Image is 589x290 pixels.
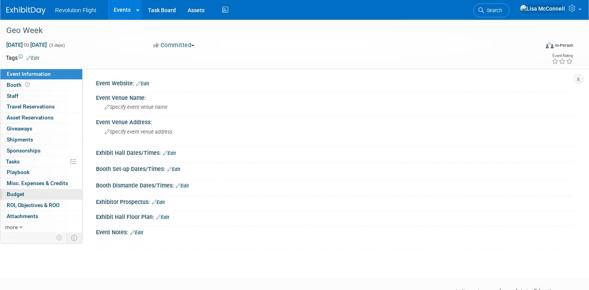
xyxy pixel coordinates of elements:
span: Misc. Expenses & Credits [7,180,68,186]
span: Booth [7,82,31,88]
a: Giveaways [0,123,82,134]
span: Asset Reservations [7,114,54,121]
span: Specify event venue name [105,104,168,110]
span: more [5,224,18,230]
button: Committed [151,41,198,50]
a: more [0,222,82,233]
span: Shipments [7,136,33,143]
a: Budget [0,189,82,200]
a: Edit [176,183,189,189]
div: Event Notes: [96,226,573,237]
div: In-Person [555,42,573,48]
div: Booth Set-up Dates/Times: [96,163,573,173]
a: Travel Reservations [0,101,82,112]
div: Booth Dismantle Dates/Times: [96,180,573,190]
span: Event Information [7,71,51,77]
a: Event Information [0,69,82,79]
a: Edit [130,230,143,235]
a: Asset Reservations [0,112,82,123]
a: Misc. Expenses & Credits [0,178,82,189]
div: Event Website: [96,77,573,88]
span: Playbook [7,169,30,175]
a: Edit [167,167,180,172]
a: Tasks [0,156,82,167]
a: Search [473,4,510,17]
a: Edit [156,215,169,220]
a: Shipments [0,134,82,145]
span: Giveaways [7,125,32,132]
span: Attachments [7,213,38,219]
span: Booth not reserved yet [24,82,31,88]
a: Playbook [0,167,82,178]
a: Sponsorships [0,145,82,156]
img: ExhibitDay [6,7,46,15]
div: Event Venue Name: [96,92,573,102]
span: Budget [7,191,24,197]
div: Event Rating [552,54,573,58]
div: Event Format [489,41,573,53]
td: Personalize Event Tab Strip [53,233,66,243]
div: Exhibitor Prospectus: [96,196,573,206]
div: Exhibit Hall Dates/Times: [96,147,573,157]
div: Event Venue Address: [96,116,573,126]
a: Staff [0,91,82,101]
span: ROI, Objectives & ROO [7,202,59,208]
img: Lisa McConnell [520,4,565,13]
td: Toggle Event Tabs [66,233,83,243]
span: Specify event venue address [105,129,172,135]
span: Sponsorships [7,147,41,154]
a: Attachments [0,211,82,222]
a: ROI, Objectives & ROO [0,200,82,211]
img: Format-Inperson.png [546,42,554,48]
div: Exhibit Hall Floor Plan: [96,211,573,221]
span: [DATE] [DATE] [6,41,47,48]
span: Travel Reservations [7,103,55,110]
span: (3 days) [48,43,65,48]
a: Edit [152,200,165,205]
span: Tasks [6,158,20,165]
a: Edit [136,81,149,86]
a: Booth [0,80,82,90]
a: Edit [26,55,39,61]
span: Revolution Flight [55,7,96,13]
td: Tags [6,54,39,62]
span: to [23,42,30,48]
a: Edit [163,151,176,156]
span: Search [484,7,502,13]
div: Geo Week [4,24,525,38]
span: Staff [7,93,18,99]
